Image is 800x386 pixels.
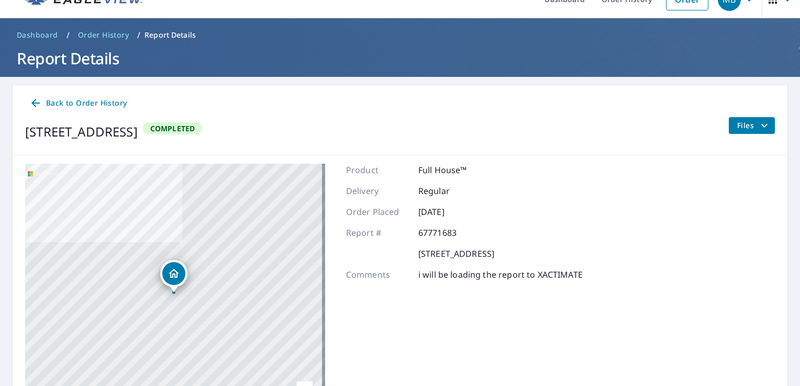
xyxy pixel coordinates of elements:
[13,27,62,43] a: Dashboard
[346,164,409,176] p: Product
[74,27,133,43] a: Order History
[418,164,481,176] p: Full House™
[346,206,409,218] p: Order Placed
[160,260,187,292] div: Dropped pin, building 1, Residential property, 934 Prairie Clover Dr Romeoville, IL 60446
[418,268,583,281] p: i will be loading the report to XACTIMATE
[145,30,196,40] p: Report Details
[346,185,409,197] p: Delivery
[13,48,787,69] h1: Report Details
[737,119,771,132] span: Files
[29,97,127,110] span: Back to Order History
[144,123,202,133] span: Completed
[418,206,481,218] p: [DATE]
[346,226,409,239] p: Report #
[66,29,70,41] li: /
[728,117,775,134] button: filesDropdownBtn-67771683
[78,30,129,40] span: Order History
[418,226,481,239] p: 67771683
[418,185,481,197] p: Regular
[137,29,140,41] li: /
[17,30,58,40] span: Dashboard
[346,268,409,281] p: Comments
[25,94,131,113] a: Back to Order History
[25,122,138,141] div: [STREET_ADDRESS]
[13,27,787,43] nav: breadcrumb
[418,247,494,260] p: [STREET_ADDRESS]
